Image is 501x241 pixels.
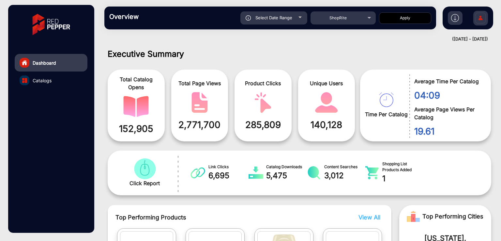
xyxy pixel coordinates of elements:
img: catalog [250,92,276,113]
span: Total Catalog Opens [113,75,160,91]
img: catalog [190,166,205,179]
span: Unique Users [303,79,350,87]
a: Catalogs [15,72,87,89]
span: Content Searches [324,164,365,170]
img: vmg-logo [28,8,75,41]
span: Dashboard [33,59,56,66]
span: Catalogs [33,77,52,84]
img: Rank image [407,210,420,223]
button: View All [357,213,379,222]
span: View All [358,214,380,221]
span: 19.61 [414,124,481,138]
span: Click Report [129,179,160,187]
img: icon [246,15,251,21]
img: catalog [123,96,149,117]
img: home [22,60,27,66]
img: h2download.svg [451,14,459,22]
img: catalog [307,166,321,179]
img: catalog [187,92,212,113]
span: Link Clicks [208,164,249,170]
img: catalog [132,158,158,179]
h1: Executive Summary [108,49,491,59]
h3: Overview [109,13,201,21]
span: Product Clicks [239,79,287,87]
div: ([DATE] - [DATE]) [98,36,488,42]
span: ShopRite [329,15,347,20]
span: 152,905 [113,122,160,136]
img: catalog [365,166,379,179]
span: 2,771,700 [176,118,223,132]
button: Apply [379,12,431,24]
img: catalog [249,166,263,179]
img: catalog [314,92,339,113]
span: 3,012 [324,170,365,182]
span: Select Date Range [255,15,292,20]
span: 285,809 [239,118,287,132]
img: catalog [379,92,394,107]
span: Catalog Downloads [266,164,307,170]
img: Sign%20Up.svg [474,8,487,30]
img: catalog [22,78,27,83]
span: Average Page Views Per Catalog [414,105,481,121]
span: Average Time Per Catalog [414,77,481,85]
span: 5,475 [266,170,307,182]
span: Shopping List Products Added [382,161,423,173]
span: 140,128 [303,118,350,132]
span: 04:09 [414,88,481,102]
span: Top Performing Products [115,213,319,222]
span: Top Performing Cities [422,210,483,223]
span: Total Page Views [176,79,223,87]
span: 6,695 [208,170,249,182]
span: 1 [382,173,423,185]
a: Dashboard [15,54,87,72]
